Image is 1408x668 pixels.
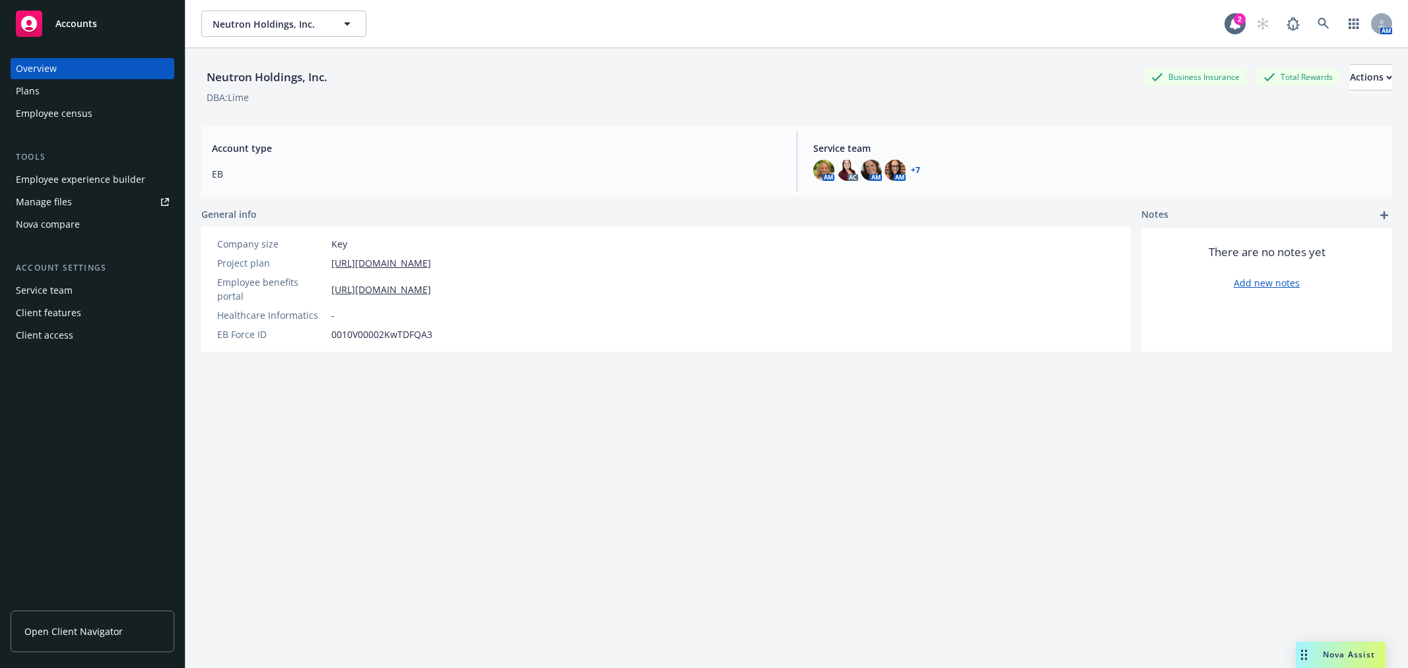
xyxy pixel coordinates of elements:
[1296,642,1312,668] div: Drag to move
[11,261,174,275] div: Account settings
[16,325,73,346] div: Client access
[813,141,1382,155] span: Service team
[1350,65,1392,90] div: Actions
[885,160,906,181] img: photo
[217,308,326,322] div: Healthcare Informatics
[207,90,249,104] div: DBA: Lime
[1257,69,1339,85] div: Total Rewards
[331,283,431,296] a: [URL][DOMAIN_NAME]
[813,160,834,181] img: photo
[11,280,174,301] a: Service team
[212,141,781,155] span: Account type
[16,214,80,235] div: Nova compare
[201,11,366,37] button: Neutron Holdings, Inc.
[217,275,326,303] div: Employee benefits portal
[11,191,174,213] a: Manage files
[213,17,327,31] span: Neutron Holdings, Inc.
[1376,207,1392,223] a: add
[217,256,326,270] div: Project plan
[212,167,781,181] span: EB
[11,150,174,164] div: Tools
[11,302,174,323] a: Client features
[16,58,57,79] div: Overview
[16,169,145,190] div: Employee experience builder
[11,214,174,235] a: Nova compare
[201,207,257,221] span: General info
[16,302,81,323] div: Client features
[16,191,72,213] div: Manage files
[24,624,123,638] span: Open Client Navigator
[1350,64,1392,90] button: Actions
[16,103,92,124] div: Employee census
[217,237,326,251] div: Company size
[911,166,920,174] a: +7
[16,81,40,102] div: Plans
[1296,642,1386,668] button: Nova Assist
[1234,276,1300,290] a: Add new notes
[1234,13,1246,25] div: 2
[11,103,174,124] a: Employee census
[1209,244,1325,260] span: There are no notes yet
[331,237,347,251] span: Key
[1341,11,1367,37] a: Switch app
[1145,69,1246,85] div: Business Insurance
[1280,11,1306,37] a: Report a Bug
[217,327,326,341] div: EB Force ID
[11,169,174,190] a: Employee experience builder
[331,327,432,341] span: 0010V00002KwTDFQA3
[55,18,97,29] span: Accounts
[861,160,882,181] img: photo
[11,81,174,102] a: Plans
[837,160,858,181] img: photo
[11,325,174,346] a: Client access
[331,308,335,322] span: -
[1310,11,1337,37] a: Search
[11,58,174,79] a: Overview
[1250,11,1276,37] a: Start snowing
[16,280,73,301] div: Service team
[1323,649,1375,660] span: Nova Assist
[331,256,431,270] a: [URL][DOMAIN_NAME]
[11,5,174,42] a: Accounts
[1141,207,1168,223] span: Notes
[201,69,333,86] div: Neutron Holdings, Inc.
